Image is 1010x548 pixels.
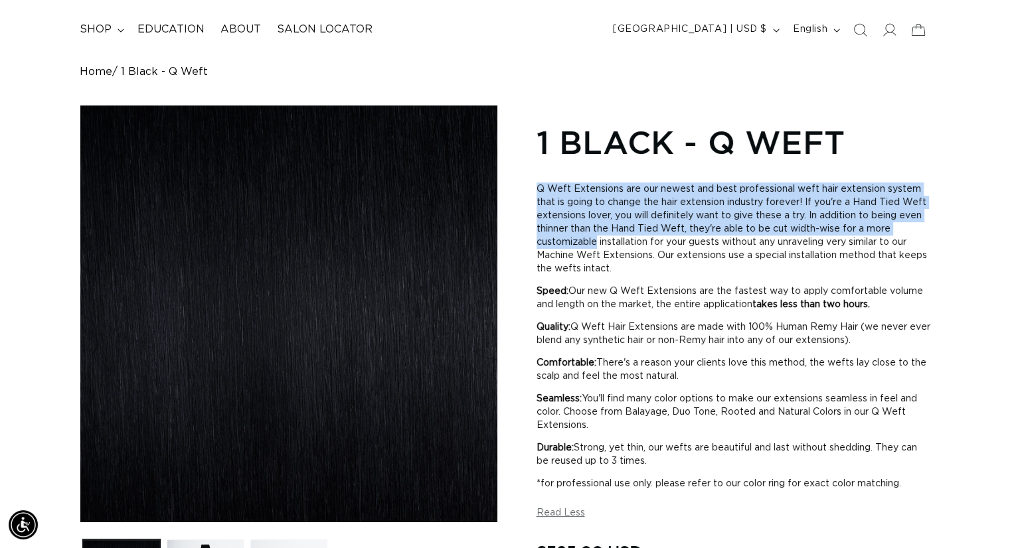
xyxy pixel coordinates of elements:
summary: shop [72,15,129,44]
span: You'll find many color options to make our extensions seamless in feel and color. Choose from Bal... [537,394,917,430]
button: Read Less [537,508,585,519]
span: 1 Black - Q Weft [121,66,208,78]
span: shop [80,23,112,36]
b: takes less than two hours. [752,300,870,309]
b: Comfortable: [537,358,596,368]
span: *for professional use only. please refer to our color ring for exact color matching. [537,479,901,488]
span: [GEOGRAPHIC_DATA] | USD $ [613,23,767,36]
a: Education [129,15,212,44]
button: [GEOGRAPHIC_DATA] | USD $ [605,17,785,42]
span: Salon Locator [277,23,373,36]
span: There's a reason your clients love this method, the wefts lay close to the scalp and feel the mos... [537,358,926,381]
span: Q Weft Hair Extensions are made with 100% Human Remy Hair (we never ever blend any synthetic hair... [537,322,930,345]
summary: Search [845,15,875,44]
b: Durable: [537,443,574,452]
a: Salon Locator [269,15,380,44]
span: Education [137,23,205,36]
span: Strong, yet thin, our wefts are beautiful and last without shedding. They can be reused up to 3 t... [537,443,917,466]
b: Speed: [537,287,568,296]
div: Accessibility Menu [9,510,38,539]
span: English [793,23,827,36]
a: About [212,15,269,44]
nav: breadcrumbs [80,66,930,78]
span: About [220,23,261,36]
button: English [785,17,845,42]
b: Seamless: [537,394,582,403]
a: Home [80,66,112,78]
h1: 1 Black - Q Weft [537,121,930,163]
span: Our new Q Weft Extensions are the fastest way to apply comfortable volume and length on the marke... [537,287,923,309]
iframe: Chat Widget [944,484,1010,548]
b: Quality: [537,322,570,332]
span: Q Weft Extensions are our newest and best professional weft hair extension system that is going t... [537,184,927,273]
